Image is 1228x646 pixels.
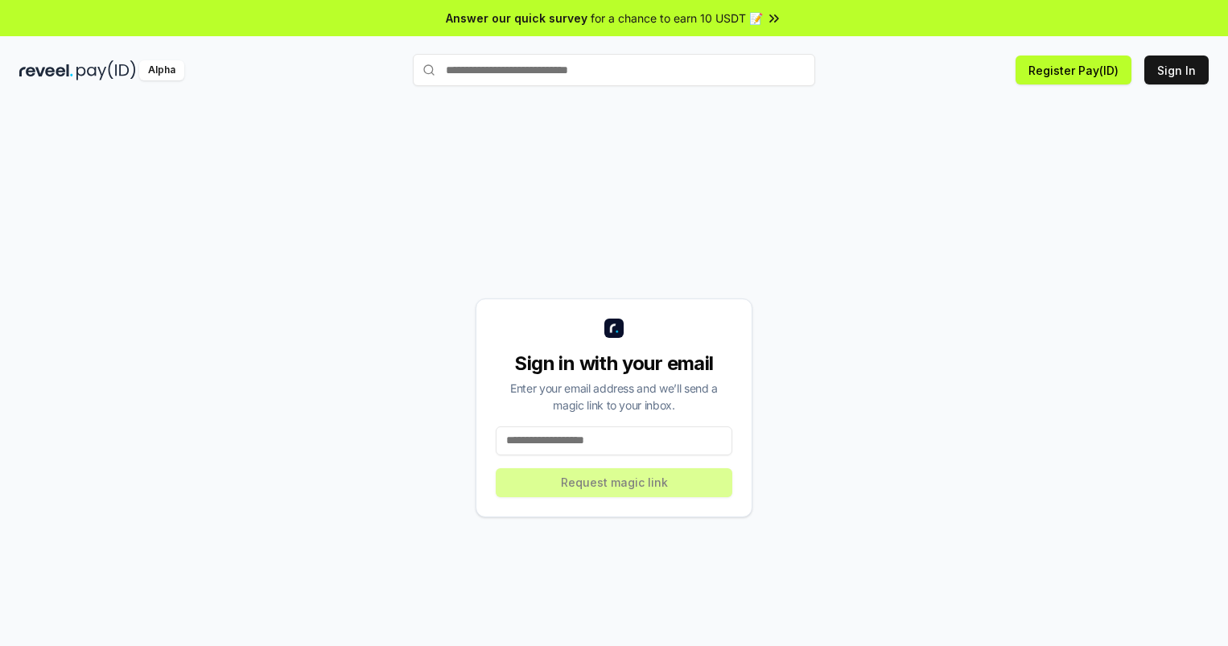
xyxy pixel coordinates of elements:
div: Enter your email address and we’ll send a magic link to your inbox. [496,380,732,414]
div: Sign in with your email [496,351,732,376]
img: logo_small [604,319,624,338]
button: Sign In [1144,56,1209,84]
span: for a chance to earn 10 USDT 📝 [591,10,763,27]
img: reveel_dark [19,60,73,80]
div: Alpha [139,60,184,80]
span: Answer our quick survey [446,10,587,27]
img: pay_id [76,60,136,80]
button: Register Pay(ID) [1016,56,1131,84]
